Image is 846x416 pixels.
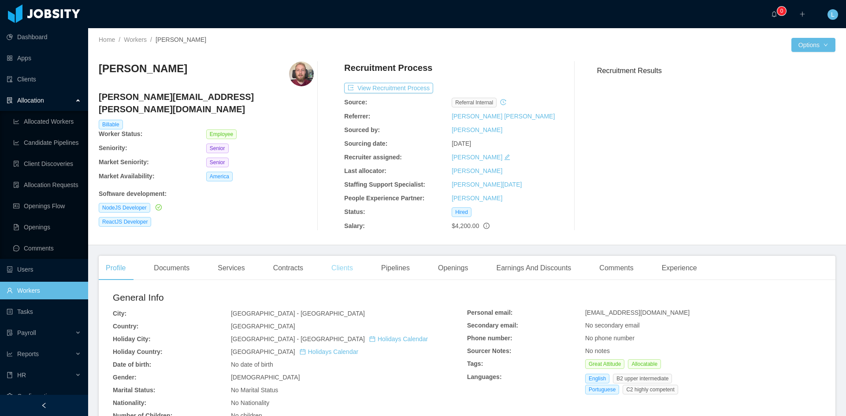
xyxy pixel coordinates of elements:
[344,222,365,229] b: Salary:
[7,261,81,278] a: icon: robotUsers
[831,9,835,20] span: L
[113,335,151,342] b: Holiday City:
[7,372,13,378] i: icon: book
[623,385,678,394] span: C2 highly competent
[113,310,126,317] b: City:
[13,134,81,151] a: icon: line-chartCandidate Pipelines
[99,62,187,76] h3: [PERSON_NAME]
[154,204,162,211] a: icon: check-circle
[99,91,314,115] h4: [PERSON_NAME][EMAIL_ADDRESS][PERSON_NAME][DOMAIN_NAME]
[489,256,578,280] div: Earnings And Discounts
[452,140,471,147] span: [DATE]
[613,374,672,383] span: B2 upper intermediate
[500,99,506,105] i: icon: history
[7,303,81,320] a: icon: profileTasks
[113,323,138,330] b: Country:
[452,195,502,202] a: [PERSON_NAME]
[585,335,634,342] span: No phone number
[156,204,162,210] i: icon: check-circle
[13,113,81,130] a: icon: line-chartAllocated Workers
[344,140,387,147] b: Sourcing date:
[655,256,704,280] div: Experience
[452,167,502,174] a: [PERSON_NAME]
[344,126,380,133] b: Sourced by:
[99,158,149,166] b: Market Seniority:
[597,65,835,76] h3: Recruitment Results
[585,347,610,354] span: No notes
[7,282,81,299] a: icon: userWorkers
[231,335,428,342] span: [GEOGRAPHIC_DATA] - [GEOGRAPHIC_DATA]
[344,85,433,92] a: icon: exportView Recruitment Process
[113,361,151,368] b: Date of birth:
[483,223,490,229] span: info-circle
[585,385,619,394] span: Portuguese
[99,130,142,137] b: Worker Status:
[592,256,640,280] div: Comments
[17,329,36,336] span: Payroll
[99,256,133,280] div: Profile
[344,195,424,202] b: People Experience Partner:
[99,190,167,197] b: Software development :
[374,256,417,280] div: Pipelines
[231,310,365,317] span: [GEOGRAPHIC_DATA] - [GEOGRAPHIC_DATA]
[771,11,777,17] i: icon: bell
[13,176,81,194] a: icon: file-doneAllocation Requests
[452,98,497,107] span: Referral internal
[113,387,155,394] b: Marital Status:
[13,239,81,257] a: icon: messageComments
[344,167,386,174] b: Last allocator:
[628,359,661,369] span: Allocatable
[344,154,402,161] b: Recruiter assigned:
[99,217,151,227] span: ReactJS Developer
[7,330,13,336] i: icon: file-protect
[504,154,510,160] i: icon: edit
[585,359,624,369] span: Great Attitude
[113,348,163,355] b: Holiday Country:
[206,129,237,139] span: Employee
[124,36,147,43] a: Workers
[452,113,555,120] a: [PERSON_NAME] [PERSON_NAME]
[467,360,483,367] b: Tags:
[452,222,479,229] span: $4,200.00
[289,62,314,86] img: feaef49b-ad4e-4944-84c2-53879d716c59_689f88032d0ea-400w.png
[344,181,425,188] b: Staffing Support Specialist:
[206,144,229,153] span: Senior
[791,38,835,52] button: Optionsicon: down
[300,349,306,355] i: icon: calendar
[452,181,522,188] a: [PERSON_NAME][DATE]
[206,158,229,167] span: Senior
[467,373,502,380] b: Languages:
[231,387,278,394] span: No Marital Status
[300,348,358,355] a: icon: calendarHolidays Calendar
[467,309,513,316] b: Personal email:
[13,155,81,173] a: icon: file-searchClient Discoveries
[324,256,360,280] div: Clients
[344,62,432,74] h4: Recruitment Process
[231,399,269,406] span: No Nationality
[99,173,155,180] b: Market Availability:
[7,49,81,67] a: icon: appstoreApps
[467,322,518,329] b: Secondary email:
[344,83,433,93] button: icon: exportView Recruitment Process
[99,120,123,129] span: Billable
[369,336,375,342] i: icon: calendar
[147,256,197,280] div: Documents
[17,97,44,104] span: Allocation
[231,361,273,368] span: No date of birth
[13,197,81,215] a: icon: idcardOpenings Flow
[113,291,467,305] h2: General Info
[467,335,512,342] b: Phone number:
[585,309,690,316] span: [EMAIL_ADDRESS][DOMAIN_NAME]
[585,374,609,383] span: English
[231,323,295,330] span: [GEOGRAPHIC_DATA]
[585,322,640,329] span: No secondary email
[799,11,805,17] i: icon: plus
[17,350,39,357] span: Reports
[150,36,152,43] span: /
[99,203,150,213] span: NodeJS Developer
[7,393,13,399] i: icon: setting
[206,172,233,181] span: America
[13,218,81,236] a: icon: file-textOpenings
[369,335,428,342] a: icon: calendarHolidays Calendar
[7,70,81,88] a: icon: auditClients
